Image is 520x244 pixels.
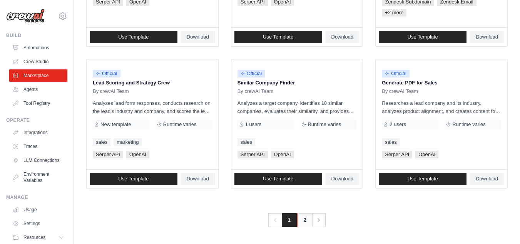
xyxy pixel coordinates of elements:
a: Agents [9,83,67,96]
span: Download [187,34,209,40]
a: Download [181,31,215,43]
button: Resources [9,231,67,244]
p: Analyzes a target company, identifies 10 similar companies, evaluates their similarity, and provi... [237,99,357,115]
span: OpenAI [415,151,438,158]
span: Runtime varies [308,121,341,128]
a: 2 [297,213,313,227]
a: Use Template [234,31,322,43]
span: By crewAI Team [93,88,129,94]
a: Use Template [90,31,177,43]
a: Marketplace [9,69,67,82]
span: Use Template [263,176,293,182]
a: Usage [9,204,67,216]
span: Runtime varies [452,121,486,128]
a: Tool Registry [9,97,67,109]
a: LLM Connections [9,154,67,167]
div: Manage [6,194,67,200]
span: Download [476,176,498,182]
a: Use Template [234,173,322,185]
span: +2 more [382,9,406,17]
a: Download [470,173,504,185]
span: Use Template [118,176,149,182]
p: Analyzes lead form responses, conducts research on the lead's industry and company, and scores th... [93,99,212,115]
span: Use Template [118,34,149,40]
span: Use Template [408,34,438,40]
p: Similar Company Finder [237,79,357,87]
p: Lead Scoring and Strategy Crew [93,79,212,87]
a: Download [325,173,360,185]
span: By crewAI Team [382,88,418,94]
span: Use Template [263,34,293,40]
span: Download [187,176,209,182]
span: Serper API [382,151,412,158]
a: Crew Studio [9,56,67,68]
span: 1 [282,213,297,227]
span: Resources [23,234,45,241]
span: 2 users [390,121,406,128]
span: Download [476,34,498,40]
a: Use Template [379,173,466,185]
span: Official [237,70,265,77]
span: Use Template [408,176,438,182]
span: OpenAI [271,151,294,158]
span: Download [331,34,354,40]
a: Download [470,31,504,43]
div: Operate [6,117,67,123]
img: Logo [6,9,45,24]
span: 1 users [245,121,262,128]
span: Download [331,176,354,182]
a: Download [181,173,215,185]
a: Traces [9,140,67,153]
nav: Pagination [268,213,326,227]
span: Official [382,70,410,77]
span: By crewAI Team [237,88,274,94]
a: sales [382,138,400,146]
a: Integrations [9,126,67,139]
span: Official [93,70,120,77]
span: Runtime varies [163,121,197,128]
span: Serper API [93,151,123,158]
a: Use Template [379,31,466,43]
a: sales [237,138,255,146]
a: Settings [9,217,67,230]
a: Environment Variables [9,168,67,187]
a: marketing [114,138,142,146]
a: Use Template [90,173,177,185]
a: Download [325,31,360,43]
span: Serper API [237,151,268,158]
p: Researches a lead company and its industry, analyzes product alignment, and creates content for a... [382,99,501,115]
p: Generate PDF for Sales [382,79,501,87]
span: New template [100,121,131,128]
span: OpenAI [126,151,149,158]
a: sales [93,138,110,146]
div: Build [6,32,67,39]
a: Automations [9,42,67,54]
